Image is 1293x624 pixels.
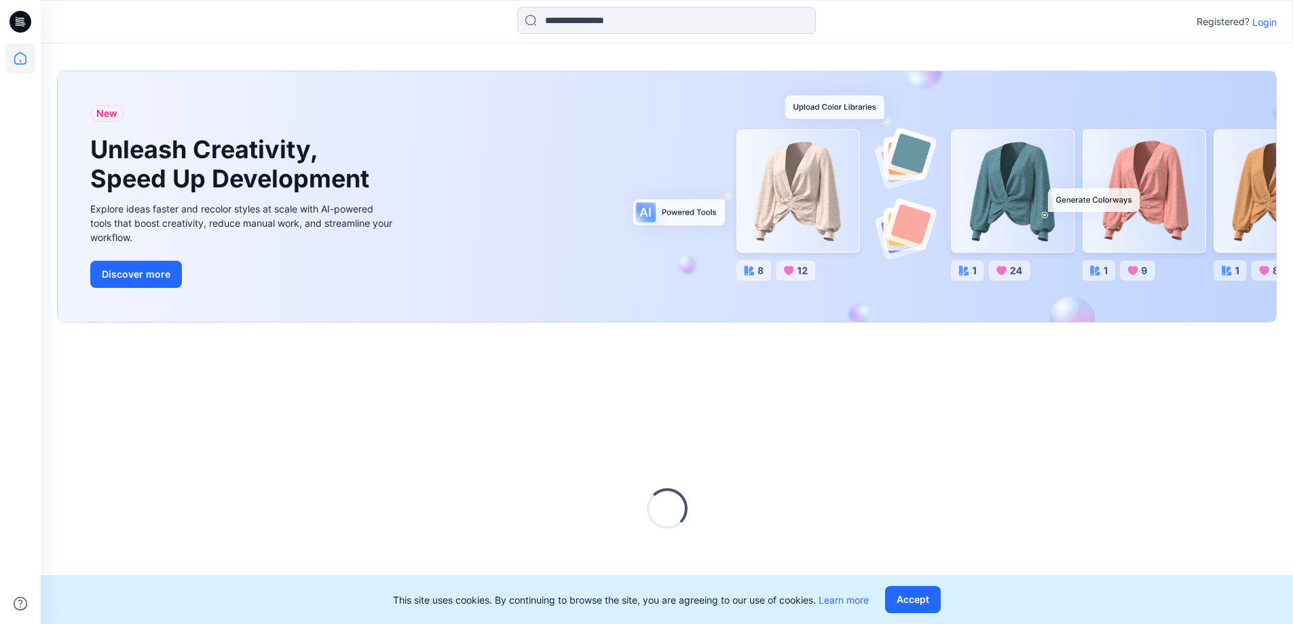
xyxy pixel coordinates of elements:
p: This site uses cookies. By continuing to browse the site, you are agreeing to our use of cookies. [393,593,869,607]
h1: Unleash Creativity, Speed Up Development [90,135,375,194]
a: Learn more [819,594,869,606]
span: New [96,105,117,122]
button: Accept [885,586,941,613]
div: Explore ideas faster and recolor styles at scale with AI-powered tools that boost creativity, red... [90,202,396,244]
p: Registered? [1197,14,1250,30]
button: Discover more [90,261,182,288]
a: Discover more [90,261,396,288]
p: Login [1252,15,1277,29]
